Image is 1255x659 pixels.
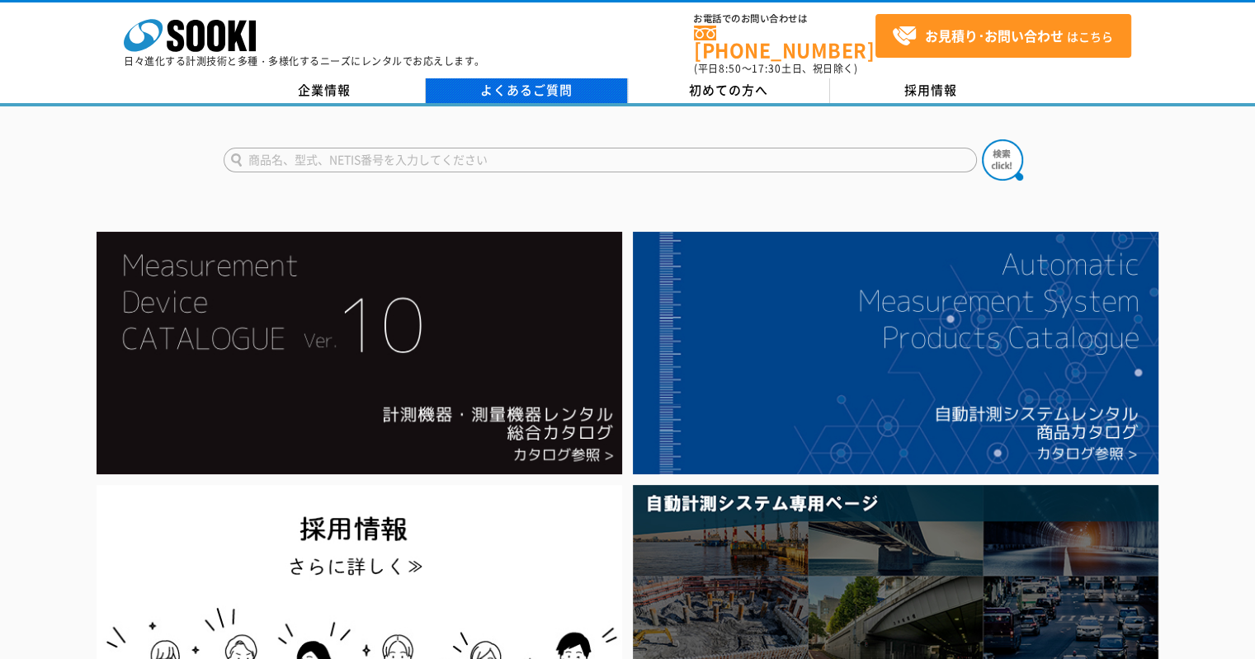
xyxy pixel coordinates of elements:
span: 17:30 [752,61,781,76]
a: お見積り･お問い合わせはこちら [875,14,1131,58]
p: 日々進化する計測技術と多種・多様化するニーズにレンタルでお応えします。 [124,56,485,66]
a: 企業情報 [224,78,426,103]
span: はこちら [892,24,1113,49]
span: 初めての方へ [689,81,768,99]
span: (平日 ～ 土日、祝日除く) [694,61,857,76]
img: btn_search.png [982,139,1023,181]
span: お電話でのお問い合わせは [694,14,875,24]
strong: お見積り･お問い合わせ [925,26,1064,45]
img: Catalog Ver10 [97,232,622,474]
input: 商品名、型式、NETIS番号を入力してください [224,148,977,172]
a: 初めての方へ [628,78,830,103]
span: 8:50 [719,61,742,76]
a: [PHONE_NUMBER] [694,26,875,59]
img: 自動計測システムカタログ [633,232,1158,474]
a: 採用情報 [830,78,1032,103]
a: よくあるご質問 [426,78,628,103]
